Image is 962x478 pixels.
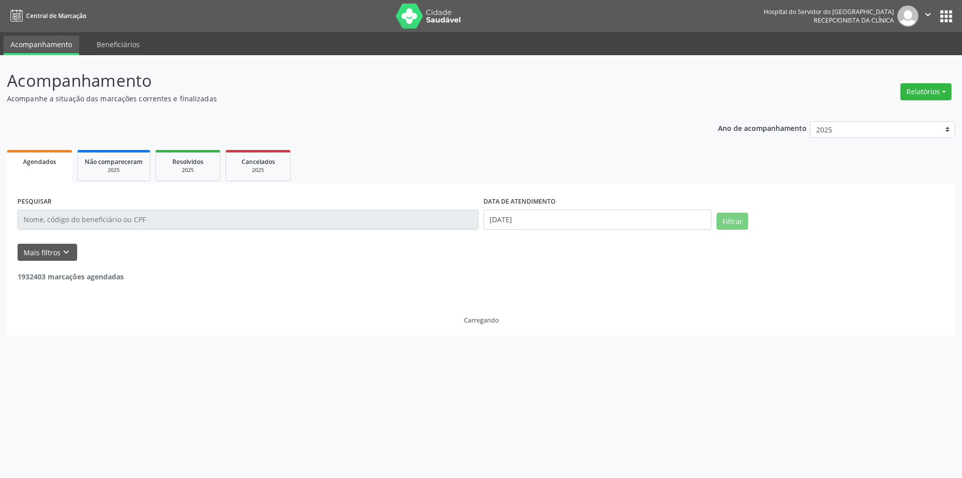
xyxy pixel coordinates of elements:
span: Resolvidos [172,157,203,166]
button: Mais filtroskeyboard_arrow_down [18,244,77,261]
p: Acompanhe a situação das marcações correntes e finalizadas [7,93,670,104]
span: Recepcionista da clínica [814,16,894,25]
label: DATA DE ATENDIMENTO [484,194,556,210]
span: Cancelados [242,157,275,166]
img: img [897,6,918,27]
label: PESQUISAR [18,194,52,210]
a: Beneficiários [90,36,147,53]
button: Filtrar [716,213,748,230]
button:  [918,6,937,27]
span: Agendados [23,157,56,166]
i:  [922,9,933,20]
button: apps [937,8,955,25]
div: 2025 [85,167,143,174]
a: Central de Marcação [7,8,86,24]
strong: 1932403 marcações agendadas [18,272,124,281]
div: 2025 [233,167,283,174]
input: Nome, código do beneficiário ou CPF [18,210,478,230]
p: Acompanhamento [7,68,670,93]
p: Ano de acompanhamento [718,121,807,134]
span: Central de Marcação [26,12,86,20]
div: 2025 [163,167,213,174]
i: keyboard_arrow_down [61,247,72,258]
button: Relatórios [900,83,951,100]
a: Acompanhamento [4,36,79,55]
span: Não compareceram [85,157,143,166]
input: Selecione um intervalo [484,210,711,230]
div: Carregando [464,316,499,325]
div: Hospital do Servidor do [GEOGRAPHIC_DATA] [764,8,894,16]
